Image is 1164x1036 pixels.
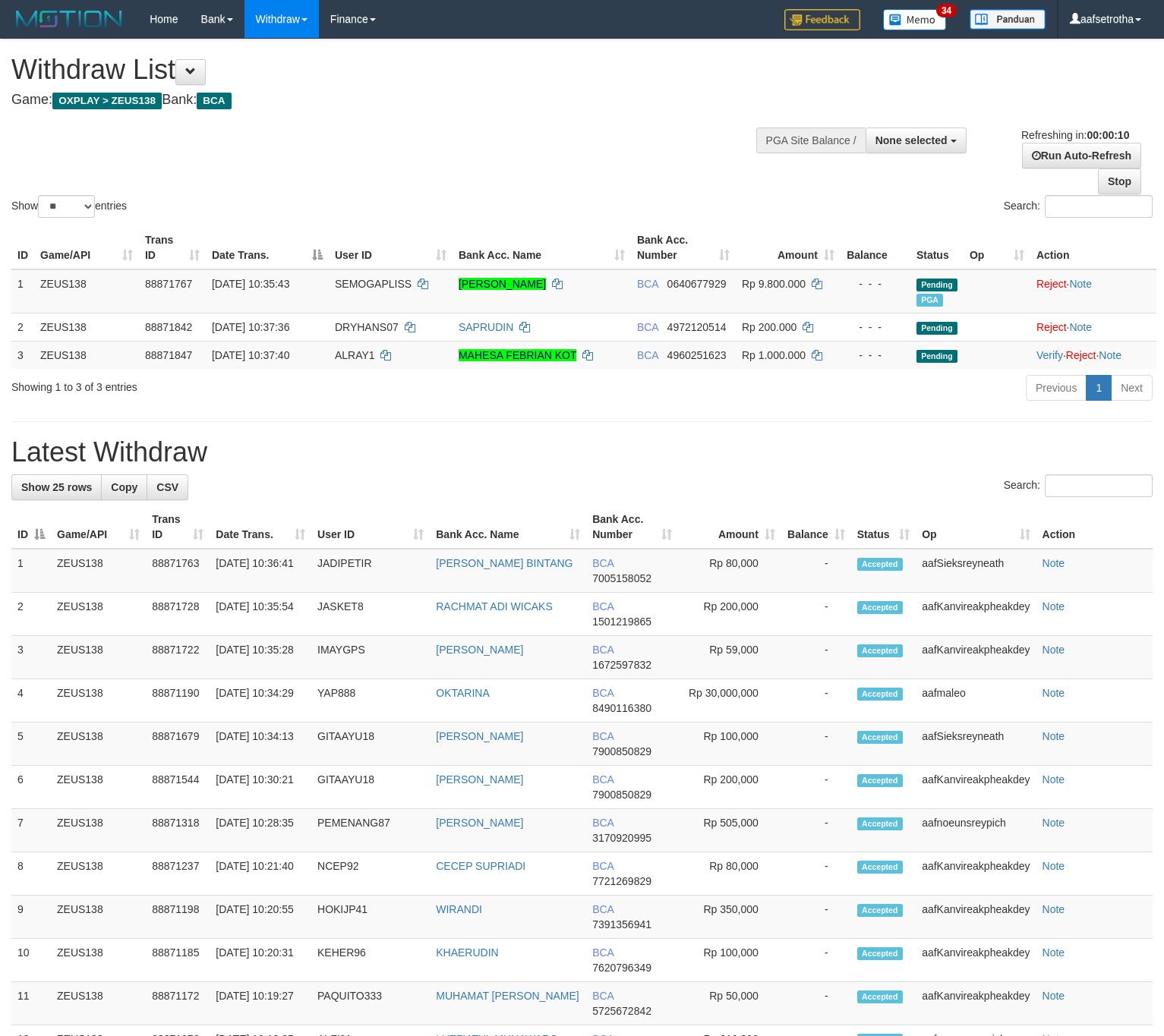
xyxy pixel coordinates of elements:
[592,875,651,887] span: Copy 7721269829 to clipboard
[866,128,967,153] button: None selected
[756,128,866,153] div: PGA Site Balance /
[311,679,430,723] td: YAP888
[11,373,474,395] div: Showing 1 to 3 of 3 entries
[586,505,678,549] th: Bank Acc. Number: activate to sort column ascending
[781,766,851,809] td: -
[736,226,841,269] th: Amount: activate to sort column ascending
[637,321,658,333] span: BCA
[1004,474,1153,497] label: Search:
[1036,321,1067,333] a: Reject
[147,474,188,500] a: CSV
[678,593,781,636] td: Rp 200,000
[592,745,651,757] span: Copy 7900850829 to clipboard
[11,474,102,500] a: Show 25 rows
[910,226,964,269] th: Status
[631,226,736,269] th: Bank Acc. Number: activate to sort column ascending
[592,600,614,612] span: BCA
[592,659,651,671] span: Copy 1672597832 to clipboard
[592,832,651,844] span: Copy 3170920995 to clipboard
[916,766,1036,809] td: aafKanvireakpheakdey
[1030,313,1156,341] td: ·
[678,809,781,852] td: Rp 505,000
[51,982,146,1025] td: ZEUS138
[1043,817,1065,829] a: Note
[592,789,651,801] span: Copy 7900850829 to clipboard
[11,437,1153,468] h1: Latest Withdraw
[210,679,311,723] td: [DATE] 10:34:29
[436,903,482,915] a: WIRANDI
[592,687,614,699] span: BCA
[51,809,146,852] td: ZEUS138
[11,679,51,723] td: 4
[841,226,910,269] th: Balance
[781,723,851,766] td: -
[51,636,146,679] td: ZEUS138
[453,226,631,269] th: Bank Acc. Name: activate to sort column ascending
[436,600,553,612] a: RACHMAT ADI WICAKS
[678,636,781,679] td: Rp 59,000
[436,860,525,872] a: CECEP SUPRIADI
[1043,990,1065,1002] a: Note
[329,226,453,269] th: User ID: activate to sort column ascending
[678,723,781,766] td: Rp 100,000
[146,896,210,939] td: 88871198
[637,278,658,290] span: BCA
[51,593,146,636] td: ZEUS138
[916,852,1036,896] td: aafKanvireakpheakdey
[311,766,430,809] td: GITAAYU18
[592,946,614,959] span: BCA
[52,93,162,109] span: OXPLAY > ZEUS138
[436,644,523,656] a: [PERSON_NAME]
[436,946,498,959] a: KHAERUDIN
[311,505,430,549] th: User ID: activate to sort column ascending
[1043,687,1065,699] a: Note
[592,644,614,656] span: BCA
[11,313,34,341] td: 2
[916,505,1036,549] th: Op: activate to sort column ascending
[678,896,781,939] td: Rp 350,000
[667,349,727,361] span: Copy 4960251623 to clipboard
[1069,278,1092,290] a: Note
[459,349,576,361] a: MAHESA FEBRIAN KOT
[1043,730,1065,742] a: Note
[857,644,903,657] span: Accepted
[335,278,412,290] span: SEMOGAPLISS
[436,990,579,1002] a: MUHAMAT [PERSON_NAME]
[916,593,1036,636] td: aafKanvireakpheakdey
[210,636,311,679] td: [DATE] 10:35:28
[916,279,957,291] span: Pending
[210,896,311,939] td: [DATE] 10:20:55
[210,505,311,549] th: Date Trans.: activate to sort column ascending
[592,572,651,584] span: Copy 7005158052 to clipboard
[311,896,430,939] td: HOKIJP41
[916,982,1036,1025] td: aafKanvireakpheakdey
[781,549,851,593] td: -
[742,278,806,290] span: Rp 9.800.000
[592,773,614,786] span: BCA
[883,9,947,30] img: Button%20Memo.svg
[1045,195,1153,218] input: Search:
[51,549,146,593] td: ZEUS138
[210,982,311,1025] td: [DATE] 10:19:27
[592,616,651,628] span: Copy 1501219865 to clipboard
[146,505,210,549] th: Trans ID: activate to sort column ascending
[11,505,51,549] th: ID: activate to sort column descending
[11,809,51,852] td: 7
[1086,375,1112,401] a: 1
[637,349,658,361] span: BCA
[1111,375,1153,401] a: Next
[678,982,781,1025] td: Rp 50,000
[1066,349,1096,361] a: Reject
[51,896,146,939] td: ZEUS138
[1036,349,1063,361] a: Verify
[592,557,614,569] span: BCA
[146,852,210,896] td: 88871237
[1043,773,1065,786] a: Note
[916,723,1036,766] td: aafSieksreyneath
[1087,129,1129,141] strong: 00:00:10
[139,226,206,269] th: Trans ID: activate to sort column ascending
[197,93,231,109] span: BCA
[857,817,903,830] span: Accepted
[311,723,430,766] td: GITAAYU18
[34,226,139,269] th: Game/API: activate to sort column ascending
